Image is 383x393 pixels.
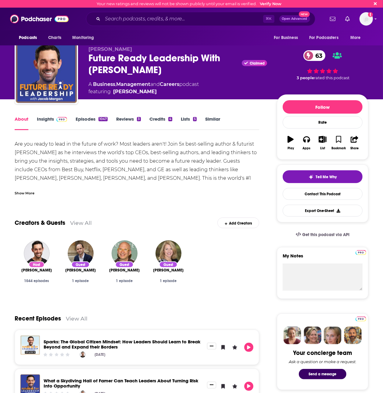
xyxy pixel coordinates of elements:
[360,12,373,26] img: User Profile
[48,34,61,42] span: Charts
[282,17,307,20] span: Open Advanced
[356,249,366,255] a: Pro website
[68,32,102,44] button: open menu
[244,343,253,352] button: Play
[20,335,40,355] img: Sparks: The Global Citizen Mindset: How Leaders Should Learn to Break Beyond and Expand their Bor...
[320,147,325,150] div: List
[66,315,88,322] a: View All
[230,343,239,352] button: Leave a Rating
[112,240,138,266] img: Seth Godin
[288,147,294,150] div: Play
[116,81,150,87] a: Management
[299,132,314,154] button: Apps
[350,34,361,42] span: More
[160,81,179,87] a: Careers
[72,34,94,42] span: Monitoring
[360,12,373,26] button: Show profile menu
[250,62,265,65] span: Claimed
[368,12,373,17] svg: Email not verified
[16,42,77,103] img: Future Ready Leadership With Jacob Morgan
[115,261,134,268] div: Guest
[56,117,67,122] img: Podchaser Pro
[283,205,363,217] button: Export One-Sheet
[156,240,181,266] img: Liz Wiseman
[283,170,363,183] button: tell me why sparkleTell Me Why
[97,2,282,6] div: Your new ratings and reviews will not be shown publicly until your email is verified.
[21,268,52,273] a: Jacob Morgan
[80,352,86,358] img: Jacob Morgan
[205,116,220,130] a: Similar
[304,327,321,344] img: Barbara Profile
[15,140,259,242] div: Are you ready to lead in the future of work? Most leaders aren't! Join 5x best-selling author & f...
[303,50,326,61] a: 63
[116,116,141,130] a: Reviews3
[328,14,338,24] a: Show notifications dropdown
[63,279,98,283] div: 1 episode
[293,349,352,357] div: Your concierge team
[343,14,352,24] a: Show notifications dropdown
[344,327,362,344] img: Jon Profile
[277,46,368,84] div: 63 3 peoplerated this podcast
[331,132,346,154] button: Bookmark
[305,32,347,44] button: open menu
[68,240,94,266] img: Toby Ord
[15,219,65,227] a: Creators & Guests
[65,268,96,273] span: [PERSON_NAME]
[150,81,160,87] span: and
[15,32,45,44] button: open menu
[88,46,132,52] span: [PERSON_NAME]
[356,317,366,321] img: Podchaser Pro
[283,188,363,200] a: Contact This Podcast
[44,339,200,350] a: Sparks: The Global Citizen Mindset: How Leaders Should Learn to Break Beyond and Expand their Bor...
[297,76,314,80] span: 3 people
[88,81,199,95] div: A podcast
[107,279,141,283] div: 1 episode
[153,268,184,273] a: Liz Wiseman
[44,378,198,389] a: What a Skydiving Hall of Famer Can Teach Leaders About Turning Risk Into Opportunity
[303,147,311,150] div: Apps
[37,116,67,130] a: InsightsPodchaser Pro
[70,220,92,226] a: View All
[19,34,37,42] span: Podcasts
[270,32,306,44] button: open menu
[356,316,366,321] a: Pro website
[115,81,116,87] span: ,
[76,116,108,130] a: Episodes1047
[260,2,282,6] a: Verify Now
[289,359,356,364] div: Ask a question or make a request.
[347,132,363,154] button: Share
[360,12,373,26] span: Logged in as charlottestone
[331,147,346,150] div: Bookmark
[219,343,228,352] button: Bookmark Episode
[103,14,263,24] input: Search podcasts, credits, & more...
[93,81,115,87] a: Business
[15,315,61,322] a: Recent Episodes
[109,268,140,273] span: [PERSON_NAME]
[350,147,359,150] div: Share
[71,261,90,268] div: Guest
[207,382,216,388] button: Show More Button
[217,218,259,228] div: Add Creators
[95,352,105,357] div: [DATE]
[15,116,28,130] a: About
[244,382,253,391] button: Play
[181,116,197,130] a: Lists5
[356,250,366,255] img: Podchaser Pro
[86,12,315,26] div: Search podcasts, credits, & more...
[137,117,141,121] div: 3
[283,100,363,114] button: Follow
[10,13,69,25] img: Podchaser - Follow, Share and Rate Podcasts
[315,132,331,154] button: List
[283,116,363,129] div: Rate
[314,76,349,80] span: rated this podcast
[24,240,50,266] img: Jacob Morgan
[309,175,313,179] img: tell me why sparkle
[324,327,342,344] img: Jules Profile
